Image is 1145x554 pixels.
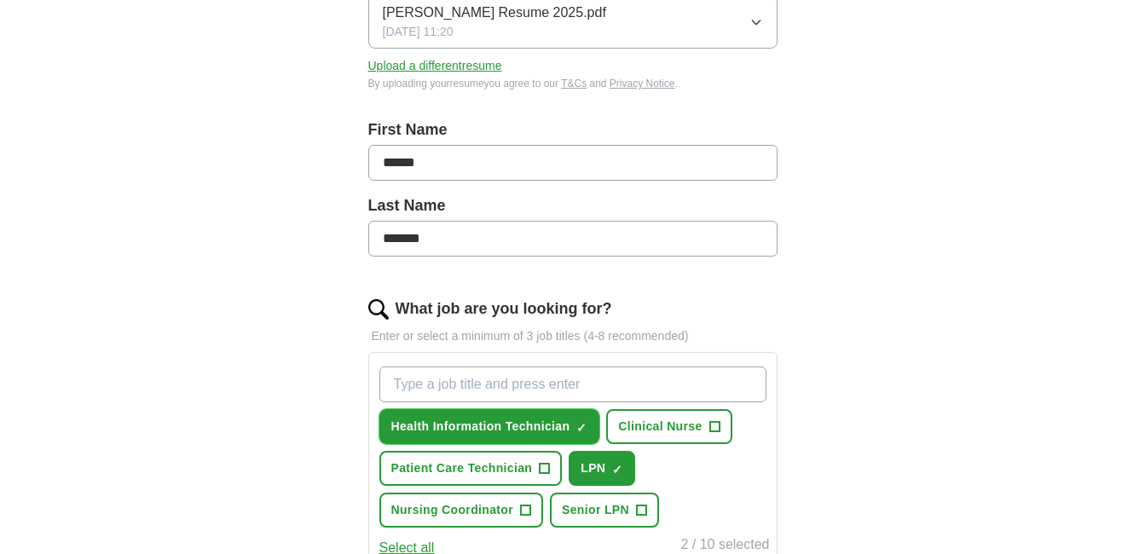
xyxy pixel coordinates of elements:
button: LPN✓ [569,451,635,486]
span: Health Information Technician [391,418,570,436]
button: Patient Care Technician [379,451,563,486]
a: T&Cs [561,78,587,89]
span: Clinical Nurse [618,418,702,436]
span: ✓ [612,463,622,476]
p: Enter or select a minimum of 3 job titles (4-8 recommended) [368,327,778,345]
span: Nursing Coordinator [391,501,514,519]
span: ✓ [576,421,587,435]
span: [PERSON_NAME] Resume 2025.pdf [383,3,606,23]
div: By uploading your resume you agree to our and . [368,76,778,91]
input: Type a job title and press enter [379,366,766,402]
label: Last Name [368,194,778,217]
button: Clinical Nurse [606,409,732,444]
button: Nursing Coordinator [379,493,544,528]
span: LPN [581,459,605,477]
a: Privacy Notice [610,78,675,89]
label: What job are you looking for? [396,297,612,320]
button: Senior LPN [550,493,659,528]
label: First Name [368,118,778,141]
img: search.png [368,299,389,320]
span: Senior LPN [562,501,629,519]
button: Upload a differentresume [368,57,502,75]
button: Health Information Technician✓ [379,409,600,444]
span: [DATE] 11:20 [383,23,454,41]
span: Patient Care Technician [391,459,533,477]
